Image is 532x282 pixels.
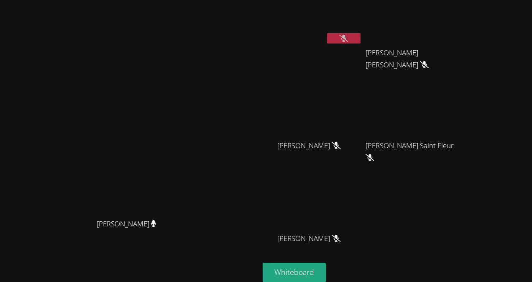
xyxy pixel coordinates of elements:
[277,140,340,152] span: [PERSON_NAME]
[277,233,340,245] span: [PERSON_NAME]
[366,47,458,71] span: [PERSON_NAME] [PERSON_NAME]
[97,218,156,230] span: [PERSON_NAME]
[366,140,458,164] span: [PERSON_NAME] Saint Fleur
